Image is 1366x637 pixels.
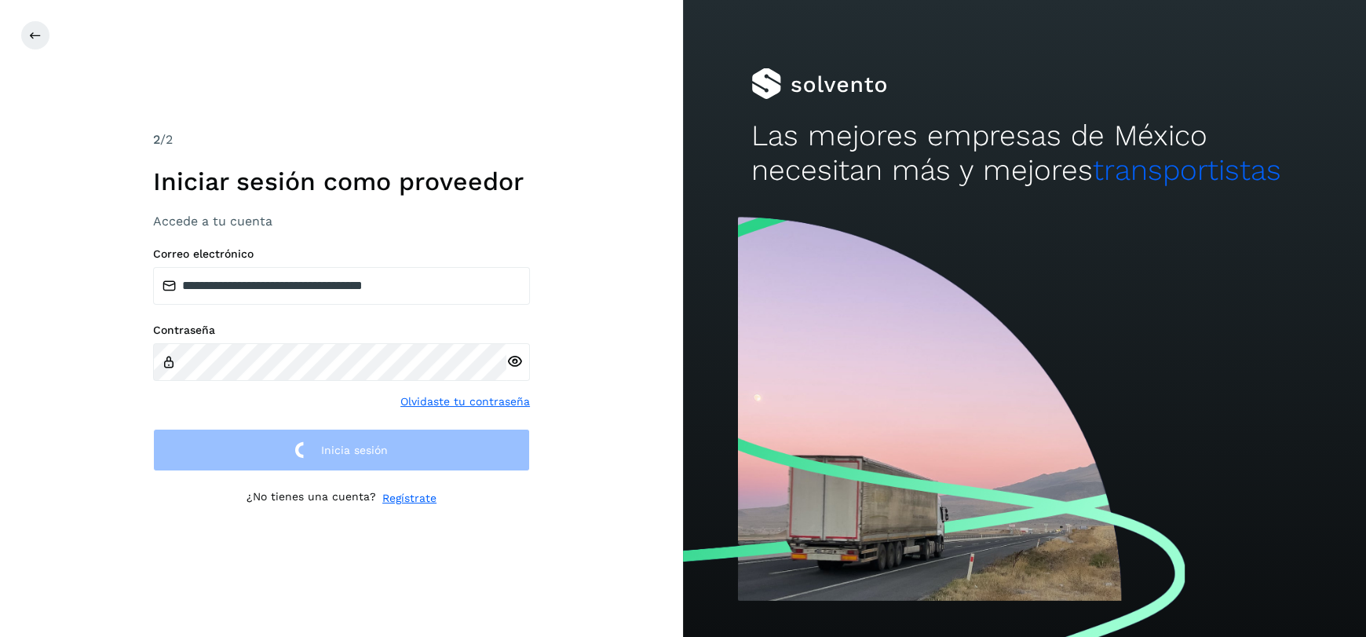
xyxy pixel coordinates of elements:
h3: Accede a tu cuenta [153,214,530,229]
a: Olvidaste tu contraseña [400,394,530,410]
a: Regístrate [382,490,436,507]
h1: Iniciar sesión como proveedor [153,167,530,196]
label: Correo electrónico [153,247,530,261]
span: transportistas [1093,153,1281,187]
p: ¿No tienes una cuenta? [247,490,376,507]
button: Inicia sesión [153,429,530,472]
h2: Las mejores empresas de México necesitan más y mejores [751,119,1298,189]
label: Contraseña [153,324,530,337]
span: 2 [153,132,160,147]
div: /2 [153,130,530,149]
span: Inicia sesión [321,445,388,456]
